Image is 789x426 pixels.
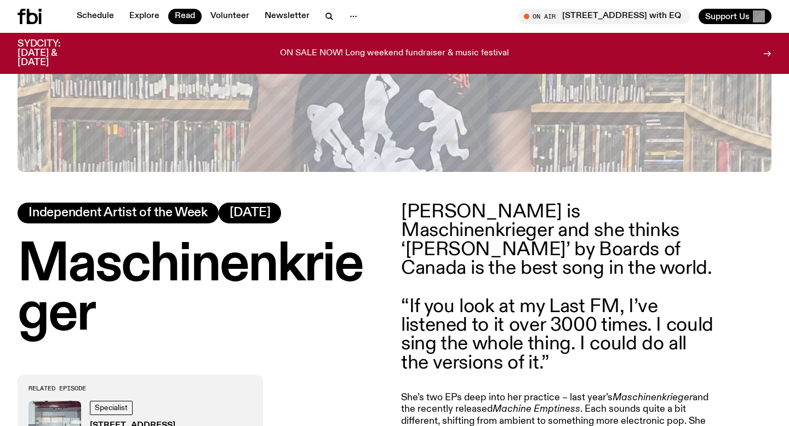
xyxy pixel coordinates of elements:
[401,297,717,372] blockquote: “If you look at my Last FM, I’ve listened to it over 3000 times. I could sing the whole thing. I ...
[123,9,166,24] a: Explore
[613,393,693,402] em: Maschinenkrieger
[70,9,121,24] a: Schedule
[705,11,750,21] span: Support Us
[28,207,208,219] span: Independent Artist of the Week
[258,9,316,24] a: Newsletter
[699,9,771,24] button: Support Us
[28,385,252,392] h3: Related Episode
[204,9,256,24] a: Volunteer
[493,404,580,414] em: Machine Emptiness
[280,49,509,59] p: ON SALE NOW! Long weekend fundraiser & music festival
[18,39,88,67] h3: SYDCITY: [DATE] & [DATE]
[18,241,388,339] h1: Maschinenkrieger
[401,203,717,278] p: [PERSON_NAME] is Maschinenkrieger and she thinks ‘[PERSON_NAME]’ by Boards of Canada is the best ...
[518,9,690,24] button: On Air[STREET_ADDRESS] with EQ
[230,207,271,219] span: [DATE]
[168,9,202,24] a: Read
